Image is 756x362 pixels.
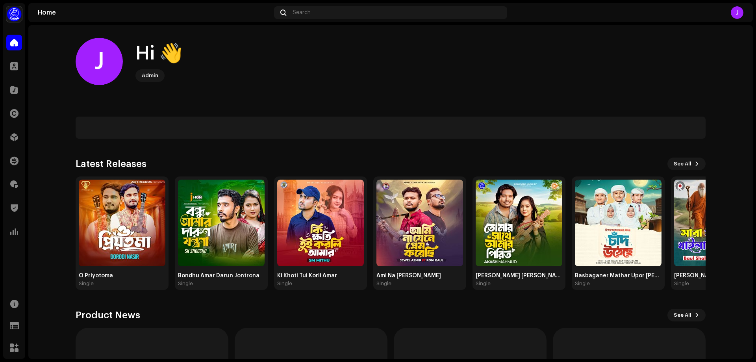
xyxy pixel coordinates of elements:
[731,6,743,19] div: J
[76,38,123,85] div: J
[293,9,311,16] span: Search
[277,180,364,266] img: f93061d3-556d-466f-a547-92257803c94b
[476,273,562,279] div: [PERSON_NAME] [PERSON_NAME] Pirit
[79,280,94,287] div: Single
[38,9,271,16] div: Home
[667,309,706,321] button: See All
[575,273,661,279] div: Basbaganer Mathar Upor [PERSON_NAME] Oi
[76,309,140,321] h3: Product News
[6,6,22,22] img: a1dd4b00-069a-4dd5-89ed-38fbdf7e908f
[376,280,391,287] div: Single
[575,180,661,266] img: 5420ad5a-5011-4cc9-a1ab-9c995c07cc7f
[376,273,463,279] div: Ami Na [PERSON_NAME]
[674,156,691,172] span: See All
[476,180,562,266] img: 9a2c2326-f58f-4251-a9cc-c1489b972948
[277,280,292,287] div: Single
[667,158,706,170] button: See All
[142,71,158,80] div: Admin
[476,280,491,287] div: Single
[376,180,463,266] img: 773db7e5-14f4-4c98-82e2-f18f35b75c89
[575,280,590,287] div: Single
[674,280,689,287] div: Single
[674,307,691,323] span: See All
[79,180,165,266] img: 37840005-ddbb-4de8-9714-8cbc8170de55
[135,41,183,66] div: Hi 👋
[79,273,165,279] div: O Priyotoma
[178,180,265,266] img: 6740a5b2-190e-497f-a02b-7be43275a8c2
[178,280,193,287] div: Single
[178,273,265,279] div: Bondhu Amar Darun Jontrona
[277,273,364,279] div: Ki Khoti Tui Korli Amar
[76,158,146,170] h3: Latest Releases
